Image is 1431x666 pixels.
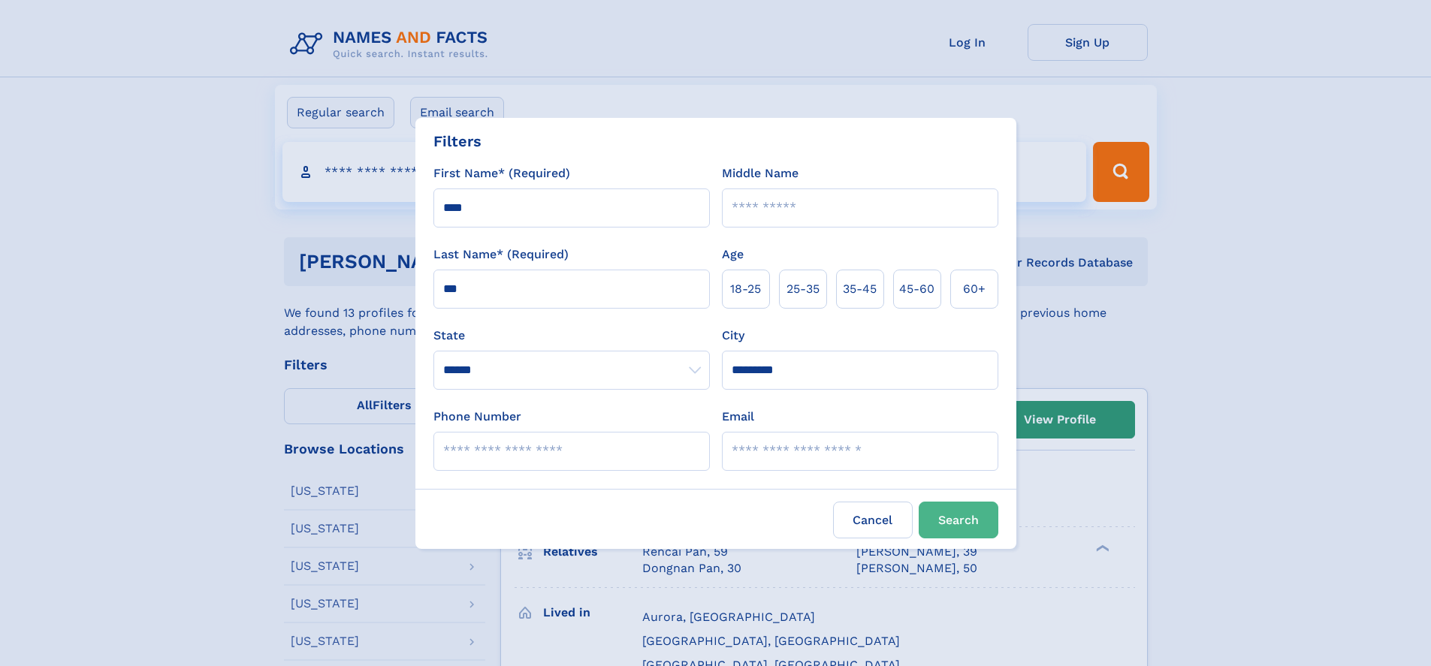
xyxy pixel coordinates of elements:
[722,408,754,426] label: Email
[722,246,744,264] label: Age
[722,164,799,182] label: Middle Name
[786,280,820,298] span: 25‑35
[843,280,877,298] span: 35‑45
[433,246,569,264] label: Last Name* (Required)
[919,502,998,538] button: Search
[730,280,761,298] span: 18‑25
[433,408,521,426] label: Phone Number
[963,280,986,298] span: 60+
[899,280,934,298] span: 45‑60
[433,164,570,182] label: First Name* (Required)
[833,502,913,538] label: Cancel
[433,130,482,152] div: Filters
[722,327,744,345] label: City
[433,327,710,345] label: State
